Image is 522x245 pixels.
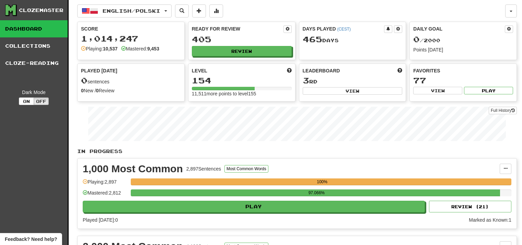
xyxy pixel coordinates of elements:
div: Ready for Review [192,25,283,32]
strong: 0 [96,88,99,93]
div: Score [81,25,181,32]
button: Off [34,97,49,105]
strong: 0 [81,88,84,93]
button: Most Common Words [224,165,268,173]
span: Open feedback widget [5,236,57,243]
div: 100% [133,178,511,185]
a: (CEST) [337,27,351,32]
div: Marked as Known: 1 [469,217,511,223]
div: 97.066% [133,189,500,196]
div: 11,511 more points to level 155 [192,90,292,97]
button: Play [83,201,425,212]
button: View [413,87,462,94]
div: 154 [192,76,292,85]
span: 0 [81,75,88,85]
span: This week in points, UTC [397,67,402,74]
span: Level [192,67,207,74]
div: Clozemaster [19,7,63,14]
strong: 9,453 [147,46,159,51]
button: English/Polski [77,4,172,17]
button: Review (21) [429,201,511,212]
button: Search sentences [175,4,189,17]
div: 405 [192,35,292,44]
div: Day s [303,35,403,44]
div: sentences [81,76,181,85]
div: Favorites [413,67,513,74]
span: Played [DATE] [81,67,117,74]
button: Review [192,46,292,56]
span: 465 [303,34,322,44]
span: Leaderboard [303,67,340,74]
span: / 2000 [413,37,440,43]
div: Days Played [303,25,384,32]
div: Dark Mode [5,89,62,96]
a: Full History [489,107,517,114]
p: In Progress [77,148,517,155]
div: 2,897 Sentences [186,165,221,172]
span: English / Polski [103,8,160,14]
span: 3 [303,75,309,85]
button: View [303,87,403,95]
span: Score more points to level up [287,67,292,74]
button: Play [464,87,513,94]
button: Add sentence to collection [192,4,206,17]
div: rd [303,76,403,85]
div: New / Review [81,87,181,94]
div: Points [DATE] [413,46,513,53]
span: Played [DATE]: 0 [83,217,118,223]
span: 0 [413,34,420,44]
button: On [19,97,34,105]
div: 1,014,247 [81,34,181,43]
div: Playing: [81,45,118,52]
div: 1,000 Most Common [83,164,183,174]
div: Playing: 2,897 [83,178,127,190]
button: More stats [209,4,223,17]
strong: 10,537 [103,46,118,51]
div: Mastered: [121,45,159,52]
div: Daily Goal [413,25,505,33]
div: Mastered: 2,812 [83,189,127,201]
div: 77 [413,76,513,85]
